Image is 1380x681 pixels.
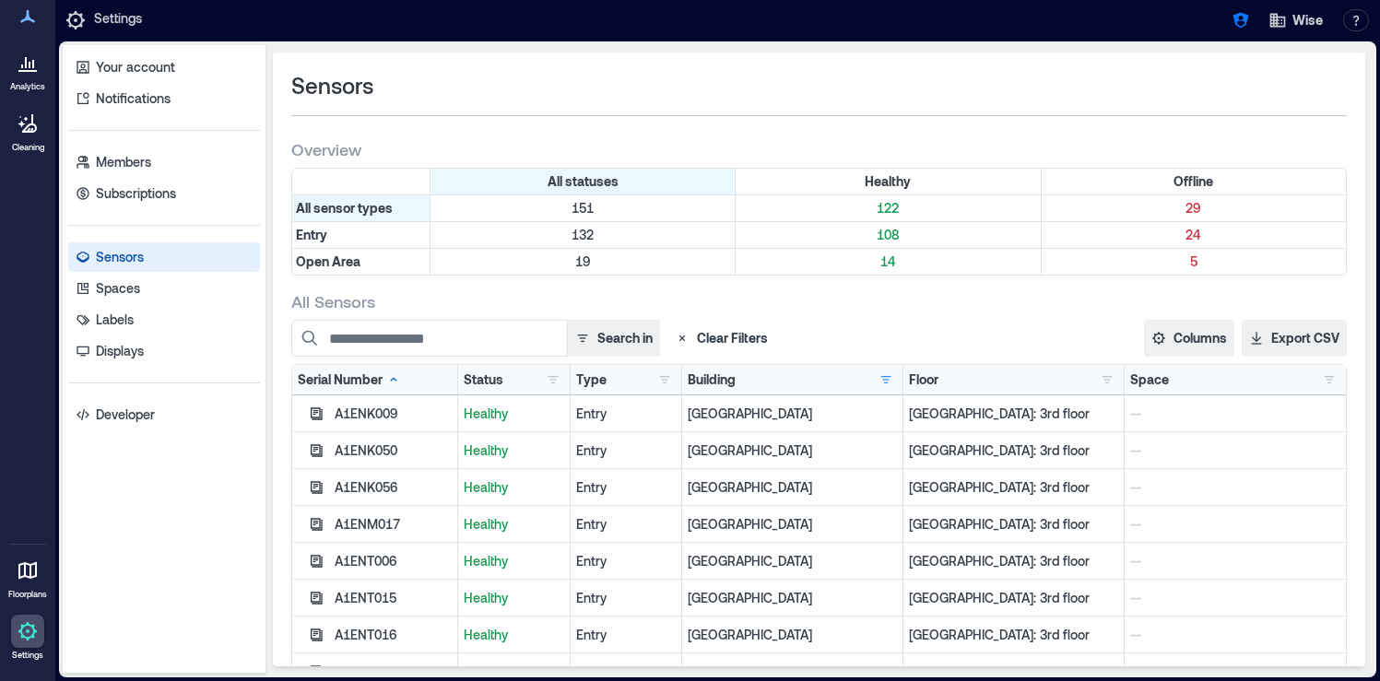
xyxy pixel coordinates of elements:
p: Members [96,153,151,171]
a: Cleaning [5,101,51,159]
a: Notifications [68,84,260,113]
div: All statuses [431,169,736,194]
p: 24 [1045,226,1342,244]
div: A1ENK056 [335,478,452,497]
div: Filter by Status: Offline [1042,169,1346,194]
div: Space [1130,370,1169,389]
button: Export CSV [1242,320,1347,357]
button: Wise [1263,6,1328,35]
p: -- [1130,405,1340,423]
p: 122 [739,199,1036,217]
p: [GEOGRAPHIC_DATA]: 3rd floor [909,478,1118,497]
p: Healthy [464,663,564,681]
div: Filter by Type: Entry & Status: Offline [1042,222,1346,248]
div: A1ENT015 [335,589,452,607]
a: Your account [68,53,260,82]
button: Search in [567,320,660,357]
p: Your account [96,58,175,76]
p: [GEOGRAPHIC_DATA] [688,405,897,423]
p: Analytics [10,81,45,92]
p: -- [1130,663,1340,681]
div: A1ENK050 [335,441,452,460]
p: Settings [94,9,142,31]
p: Healthy [464,405,564,423]
a: Displays [68,336,260,366]
div: Entry [576,552,677,570]
div: Filter by Type: Open Area & Status: Healthy [736,249,1041,275]
p: Sensors [96,248,144,266]
p: Floorplans [8,589,47,600]
p: [GEOGRAPHIC_DATA] [688,478,897,497]
div: Filter by Type: Open Area & Status: Offline [1042,249,1346,275]
span: All Sensors [291,290,375,312]
div: Entry [576,405,677,423]
div: Type [576,370,607,389]
p: Healthy [464,441,564,460]
p: [GEOGRAPHIC_DATA] [688,441,897,460]
p: [GEOGRAPHIC_DATA]: 3rd floor [909,441,1118,460]
button: Columns [1144,320,1234,357]
span: Sensors [291,71,373,100]
p: Displays [96,342,144,360]
div: Status [464,370,503,389]
p: 108 [739,226,1036,244]
div: Entry [576,441,677,460]
div: A1ENT016 [335,626,452,644]
p: -- [1130,626,1340,644]
a: Labels [68,305,260,335]
p: Healthy [464,478,564,497]
p: Developer [96,405,155,424]
div: Filter by Type: Entry [292,222,431,248]
div: Filter by Type: Entry & Status: Healthy [736,222,1041,248]
p: 5 [1045,252,1342,271]
p: [GEOGRAPHIC_DATA] [688,626,897,644]
div: Filter by Status: Healthy [736,169,1041,194]
div: Floor [909,370,938,389]
p: 132 [434,226,731,244]
div: Entry [576,663,677,681]
p: Cleaning [12,142,44,153]
p: -- [1130,552,1340,570]
div: Building [688,370,736,389]
p: -- [1130,589,1340,607]
a: Spaces [68,274,260,303]
p: -- [1130,441,1340,460]
button: Clear Filters [667,320,775,357]
p: Settings [12,650,43,661]
a: Sensors [68,242,260,272]
p: Notifications [96,89,171,108]
div: All sensor types [292,195,431,221]
p: Spaces [96,279,140,298]
p: Healthy [464,589,564,607]
a: Settings [6,609,50,666]
p: Healthy [464,552,564,570]
p: Healthy [464,626,564,644]
p: [GEOGRAPHIC_DATA]: 3rd floor [909,405,1118,423]
a: Analytics [5,41,51,98]
span: Wise [1292,11,1323,29]
p: [GEOGRAPHIC_DATA] [688,515,897,534]
p: [GEOGRAPHIC_DATA]: 3rd floor [909,552,1118,570]
p: 151 [434,199,731,217]
div: Serial Number [298,370,401,389]
p: Subscriptions [96,184,176,203]
a: Subscriptions [68,179,260,208]
p: [GEOGRAPHIC_DATA] [688,552,897,570]
p: [GEOGRAPHIC_DATA]: 3rd floor [909,589,1118,607]
p: 14 [739,252,1036,271]
p: [GEOGRAPHIC_DATA] [688,663,897,681]
div: Entry [576,626,677,644]
div: A1ENM017 [335,515,452,534]
p: Healthy [464,515,564,534]
p: -- [1130,478,1340,497]
a: Developer [68,400,260,429]
div: A1ENT006 [335,552,452,570]
p: [GEOGRAPHIC_DATA]: 3rd floor [909,515,1118,534]
div: Entry [576,589,677,607]
a: Floorplans [3,548,53,605]
div: A1ENK009 [335,405,452,423]
p: [GEOGRAPHIC_DATA] [688,589,897,607]
p: 19 [434,252,731,271]
span: Overview [291,138,361,160]
div: Entry [576,515,677,534]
